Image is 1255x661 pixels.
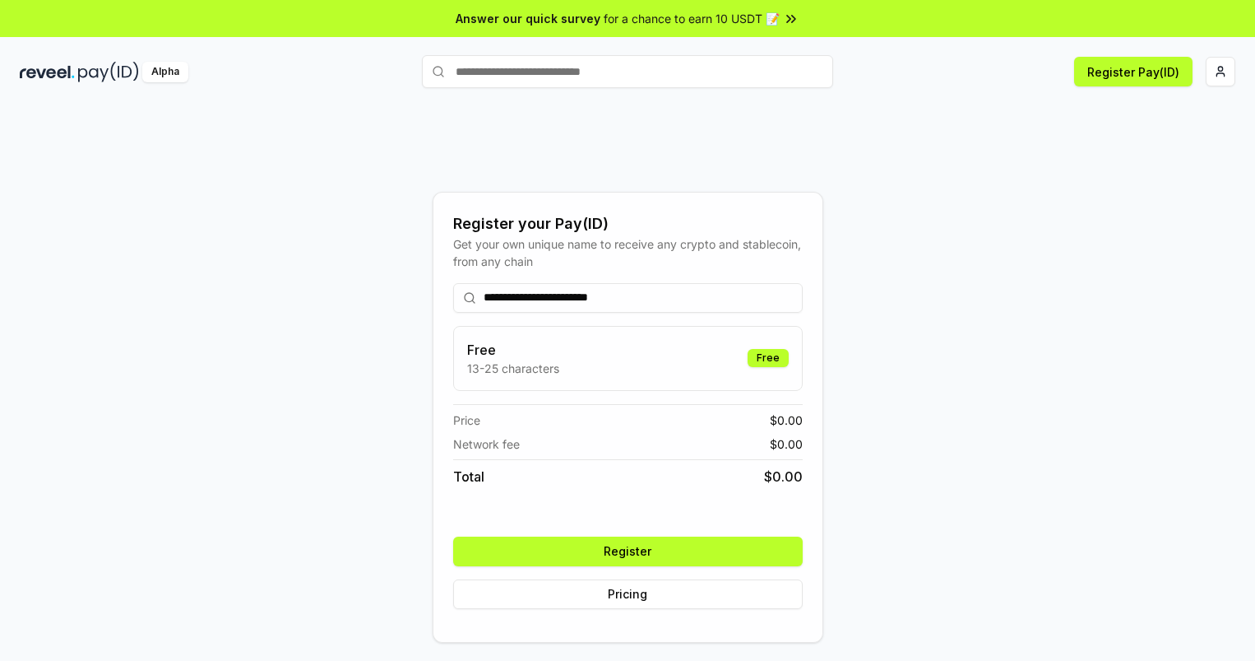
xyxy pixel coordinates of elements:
[453,412,480,429] span: Price
[453,580,803,609] button: Pricing
[453,467,484,486] span: Total
[142,62,188,82] div: Alpha
[78,62,139,82] img: pay_id
[467,340,559,360] h3: Free
[453,212,803,235] div: Register your Pay(ID)
[453,537,803,566] button: Register
[453,235,803,270] div: Get your own unique name to receive any crypto and stablecoin, from any chain
[764,467,803,486] span: $ 0.00
[1074,57,1192,86] button: Register Pay(ID)
[770,412,803,429] span: $ 0.00
[456,10,600,27] span: Answer our quick survey
[604,10,780,27] span: for a chance to earn 10 USDT 📝
[770,435,803,453] span: $ 0.00
[467,360,559,377] p: 13-25 characters
[20,62,75,82] img: reveel_dark
[748,349,789,367] div: Free
[453,435,520,453] span: Network fee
